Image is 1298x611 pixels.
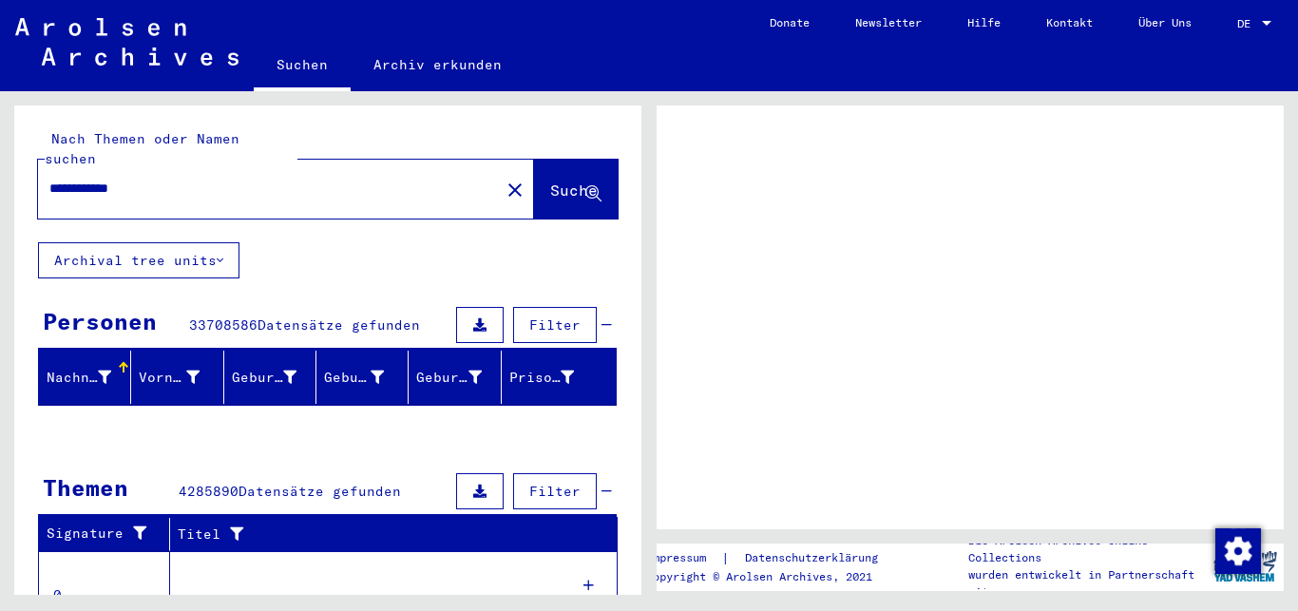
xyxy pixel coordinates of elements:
a: Impressum [646,548,721,568]
span: Datensätze gefunden [258,316,420,334]
button: Clear [496,170,534,208]
button: Archival tree units [38,242,239,278]
p: wurden entwickelt in Partnerschaft mit [968,566,1206,601]
div: Prisoner # [509,368,574,388]
div: Signature [47,519,174,549]
span: Filter [529,483,581,500]
div: Themen [43,470,128,505]
div: Prisoner # [509,362,598,392]
div: Titel [178,525,580,544]
div: Geburt‏ [324,362,408,392]
mat-header-cell: Geburtsname [224,351,316,404]
p: Die Arolsen Archives Online-Collections [968,532,1206,566]
div: Geburtsname [232,362,320,392]
div: Personen [43,304,157,338]
span: Datensätze gefunden [239,483,401,500]
mat-header-cell: Geburt‏ [316,351,409,404]
div: Geburtsname [232,368,296,388]
div: Geburtsdatum [416,368,481,388]
div: Titel [178,519,599,549]
div: Geburtsdatum [416,362,505,392]
button: Filter [513,307,597,343]
div: Vorname [139,368,199,388]
img: Arolsen_neg.svg [15,18,239,66]
a: Datenschutzerklärung [730,548,901,568]
mat-header-cell: Prisoner # [502,351,616,404]
span: 33708586 [189,316,258,334]
div: Nachname [47,362,135,392]
a: Suchen [254,42,351,91]
div: Geburt‏ [324,368,384,388]
div: | [646,548,901,568]
span: Filter [529,316,581,334]
div: Nachname [47,368,111,388]
p: Copyright © Arolsen Archives, 2021 [646,568,901,585]
button: Suche [534,160,618,219]
mat-header-cell: Vorname [131,351,223,404]
button: Filter [513,473,597,509]
div: Vorname [139,362,222,392]
mat-header-cell: Nachname [39,351,131,404]
mat-header-cell: Geburtsdatum [409,351,501,404]
span: DE [1237,17,1258,30]
mat-icon: close [504,179,526,201]
img: Zustimmung ändern [1215,528,1261,574]
span: 4285890 [179,483,239,500]
mat-label: Nach Themen oder Namen suchen [45,130,239,167]
div: Signature [47,524,155,544]
div: Zustimmung ändern [1214,527,1260,573]
span: Suche [550,181,598,200]
img: yv_logo.png [1210,543,1281,590]
a: Archiv erkunden [351,42,525,87]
